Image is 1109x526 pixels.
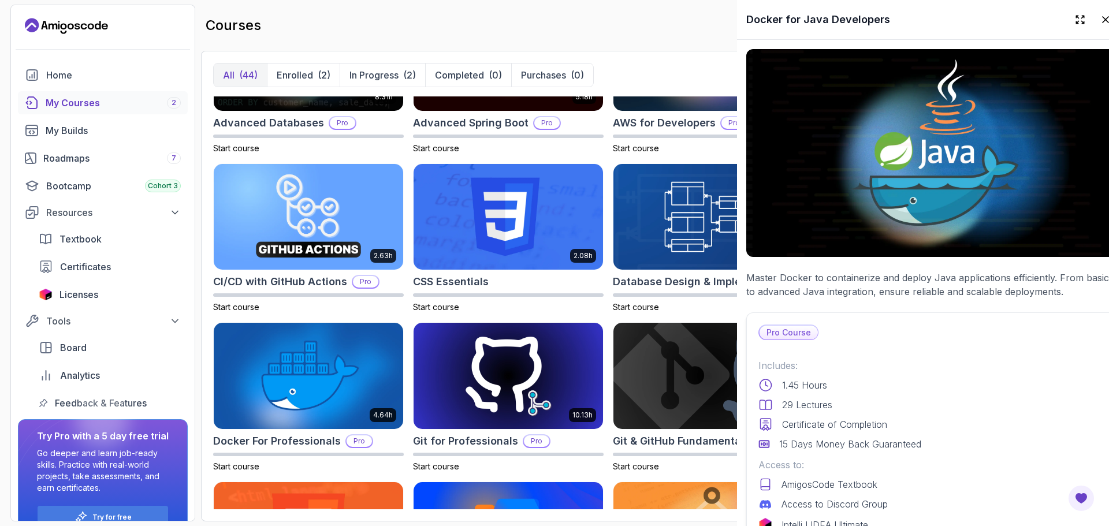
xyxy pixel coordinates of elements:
button: Expand drawer [1070,9,1091,30]
p: AmigosCode Textbook [781,477,877,491]
p: 1.45 Hours [782,378,827,392]
p: Pro Course [760,326,818,340]
h2: Docker for Java Developers [746,12,890,28]
p: 15 Days Money Back Guaranteed [779,437,921,451]
p: Access to Discord Group [781,497,888,511]
button: Open Feedback Button [1067,484,1095,512]
p: Access to: [758,458,1104,472]
p: Includes: [758,359,1104,372]
p: 29 Lectures [782,398,832,412]
p: Certificate of Completion [782,417,887,431]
